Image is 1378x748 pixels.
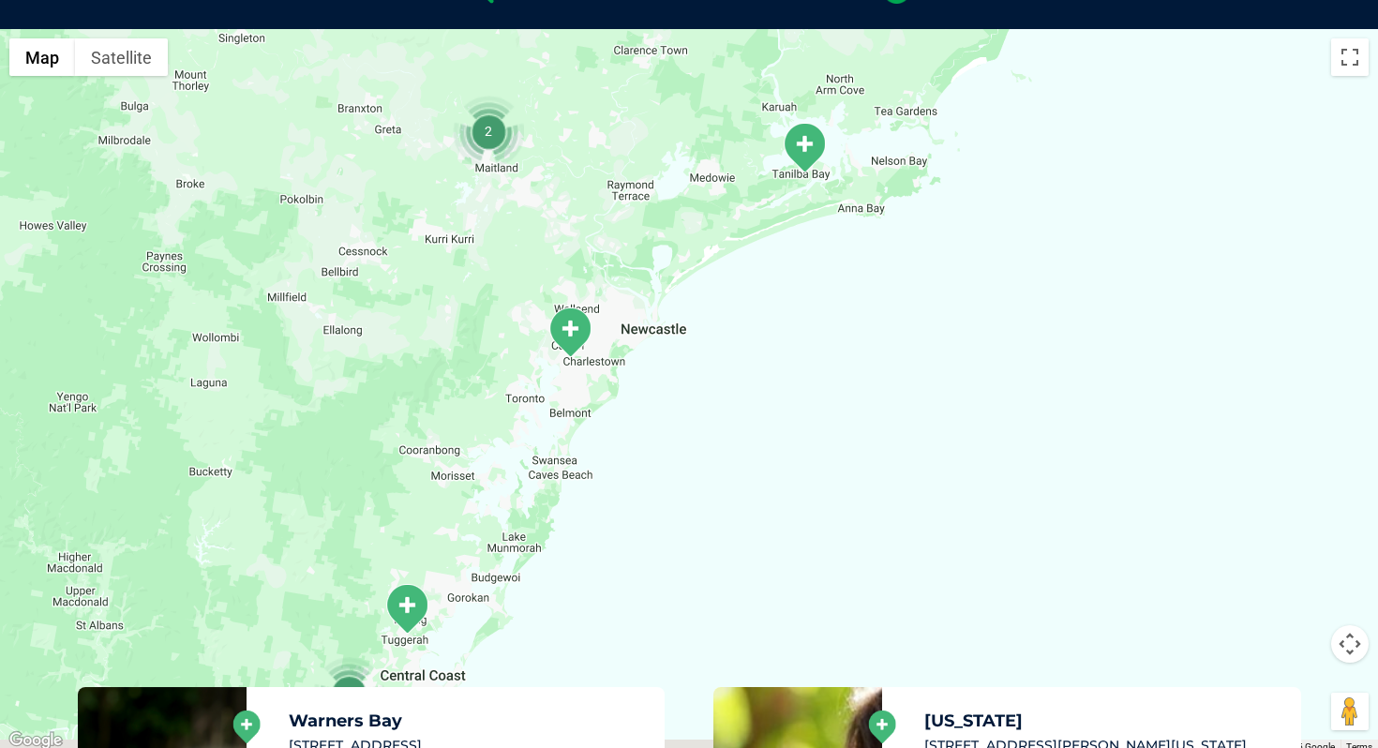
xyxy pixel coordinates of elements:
h5: Warners Bay [289,712,649,729]
h5: [US_STATE] [924,712,1284,729]
div: Tanilba Bay [781,122,828,173]
div: Wyong [383,583,430,635]
button: Show street map [9,38,75,76]
div: Warners Bay [547,307,593,358]
div: 2 [313,657,384,728]
button: Drag Pegman onto the map to open Street View [1331,693,1369,730]
button: Show satellite imagery [75,38,168,76]
div: 2 [453,96,524,167]
button: Toggle fullscreen view [1331,38,1369,76]
button: Map camera controls [1331,625,1369,663]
